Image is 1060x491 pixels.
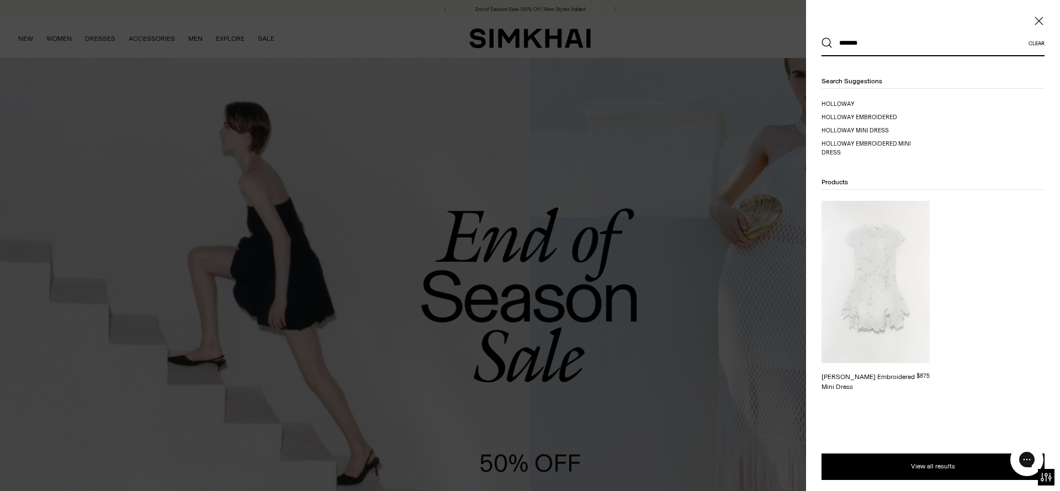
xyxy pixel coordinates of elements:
a: holloway mini dress [821,126,930,135]
span: y mini dress [851,127,889,134]
a: holloway embroidered mini dress [821,140,930,157]
span: Products [821,178,848,186]
mark: hollowa [821,114,851,121]
button: Search [821,38,833,49]
input: What are you looking for? [833,31,1029,55]
iframe: Gorgias live chat messenger [1005,439,1049,480]
mark: hollowa [821,100,851,108]
button: Clear [1029,40,1045,46]
button: Close [1033,15,1045,26]
button: View all results [821,453,1045,480]
span: y embroidered mini dress [821,140,911,156]
span: y embroidered [851,114,897,121]
a: holloway [821,100,930,109]
img: Holloway Embroidered Mini Dress [821,201,930,363]
mark: hollowa [821,127,851,134]
a: holloway embroidered [821,113,930,122]
div: [PERSON_NAME] Embroidered Mini Dress [821,372,916,392]
span: $875 [916,372,930,380]
span: y [851,100,855,108]
span: Search suggestions [821,77,882,85]
a: Holloway Embroidered Mini Dress [PERSON_NAME] Embroidered Mini Dress $875 [821,201,930,392]
mark: hollowa [821,140,851,147]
